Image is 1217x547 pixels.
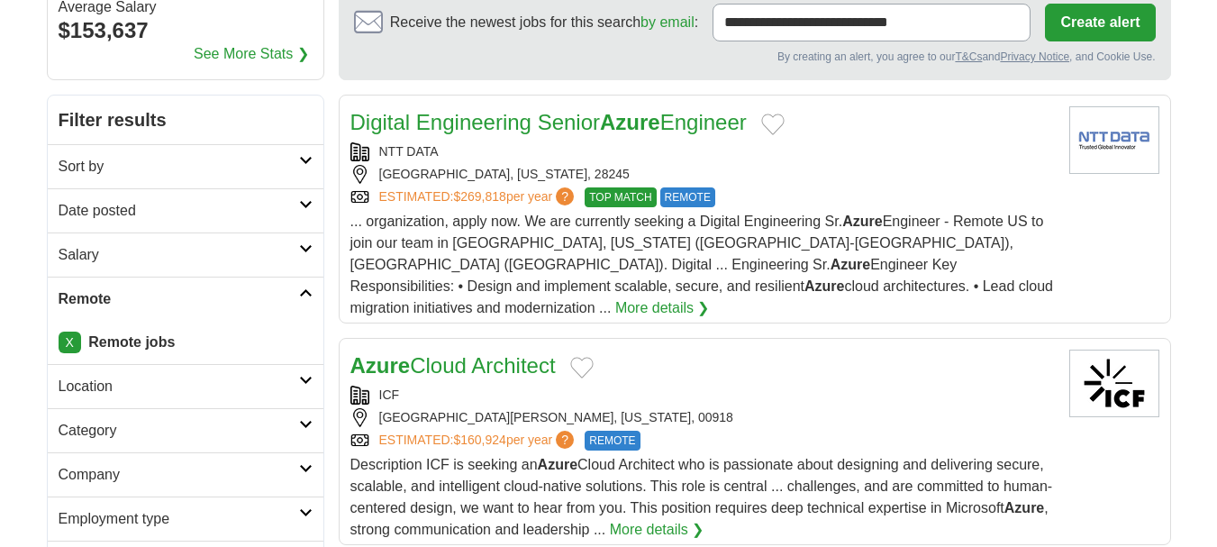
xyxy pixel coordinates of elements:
[570,357,594,378] button: Add to favorite jobs
[48,96,323,144] h2: Filter results
[585,187,656,207] span: TOP MATCH
[350,165,1055,184] div: [GEOGRAPHIC_DATA], [US_STATE], 28245
[59,156,299,178] h2: Sort by
[59,508,299,530] h2: Employment type
[379,387,400,402] a: ICF
[1000,50,1069,63] a: Privacy Notice
[48,408,323,452] a: Category
[59,464,299,486] h2: Company
[48,364,323,408] a: Location
[59,288,299,310] h2: Remote
[354,49,1156,65] div: By creating an alert, you agree to our and , and Cookie Use.
[556,187,574,205] span: ?
[453,189,505,204] span: $269,818
[379,431,578,451] a: ESTIMATED:$160,924per year?
[48,497,323,541] a: Employment type
[660,187,715,207] span: REMOTE
[350,457,1053,537] span: Description ICF is seeking an Cloud Architect who is passionate about designing and delivering se...
[48,144,323,188] a: Sort by
[59,200,299,222] h2: Date posted
[640,14,695,30] a: by email
[1069,350,1159,417] img: ICF logo
[350,110,747,134] a: Digital Engineering SeniorAzureEngineer
[804,278,844,294] strong: Azure
[48,452,323,497] a: Company
[1004,500,1044,515] strong: Azure
[390,12,698,33] span: Receive the newest jobs for this search :
[761,114,785,135] button: Add to favorite jobs
[831,257,870,272] strong: Azure
[59,14,313,47] div: $153,637
[59,376,299,397] h2: Location
[48,232,323,277] a: Salary
[48,188,323,232] a: Date posted
[379,187,578,207] a: ESTIMATED:$269,818per year?
[1069,106,1159,174] img: NTT DATA Corporation logo
[842,214,882,229] strong: Azure
[350,408,1055,427] div: [GEOGRAPHIC_DATA][PERSON_NAME], [US_STATE], 00918
[350,353,411,378] strong: Azure
[350,214,1054,315] span: ... organization, apply now. We are currently seeking a Digital Engineering Sr. Engineer - Remote...
[585,431,640,451] span: REMOTE
[600,110,660,134] strong: Azure
[88,334,175,350] strong: Remote jobs
[610,519,704,541] a: More details ❯
[1045,4,1155,41] button: Create alert
[59,332,81,353] a: X
[453,433,505,447] span: $160,924
[615,297,710,319] a: More details ❯
[194,43,309,65] a: See More Stats ❯
[556,431,574,449] span: ?
[59,420,299,442] h2: Category
[538,457,577,472] strong: Azure
[955,50,982,63] a: T&Cs
[350,353,556,378] a: AzureCloud Architect
[379,144,439,159] a: NTT DATA
[48,277,323,321] a: Remote
[59,244,299,266] h2: Salary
